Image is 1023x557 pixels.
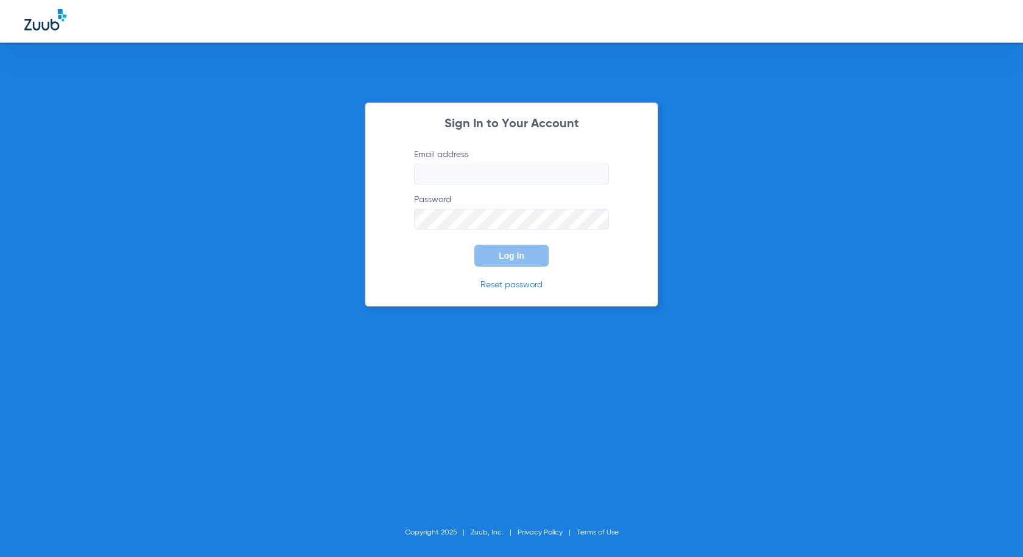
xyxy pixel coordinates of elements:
[474,245,549,267] button: Log In
[405,527,471,539] li: Copyright 2025
[414,194,609,229] label: Password
[24,9,66,30] img: Zuub Logo
[471,527,518,539] li: Zuub, Inc.
[518,529,563,536] a: Privacy Policy
[414,209,609,229] input: Password
[414,149,609,184] label: Email address
[577,529,619,536] a: Terms of Use
[499,251,524,261] span: Log In
[480,281,543,289] a: Reset password
[396,118,627,130] h2: Sign In to Your Account
[414,164,609,184] input: Email address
